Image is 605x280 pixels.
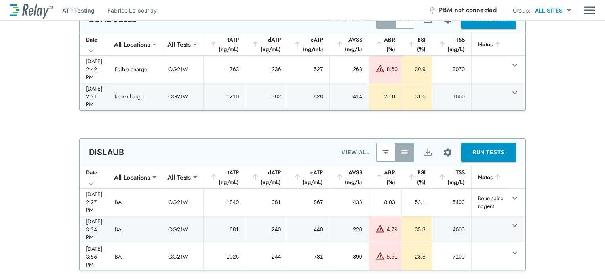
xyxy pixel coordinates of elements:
div: [DATE] 3:34 PM [86,218,102,241]
img: Warning [375,64,385,73]
img: Export Icon [423,148,433,157]
div: 4600 [439,225,465,233]
p: VIEW ALL [341,148,370,157]
div: 236 [252,65,281,73]
div: 5400 [439,198,465,206]
table: sticky table [80,166,525,271]
img: Latest [382,148,390,156]
div: 981 [252,198,281,206]
div: [DATE] 2:42 PM [86,57,102,81]
div: 8.03 [375,198,395,206]
div: TSS (mg/L) [438,168,465,187]
td: BA [108,189,162,216]
div: dATP (ng/mL) [251,168,281,187]
p: ATP Testing [62,6,95,15]
button: Site setup [437,142,458,163]
div: 781 [294,253,323,261]
div: [DATE] 3:56 PM [86,245,102,269]
div: 220 [336,225,362,233]
div: 8.60 [387,65,398,73]
button: RUN TESTS [461,143,516,162]
div: 414 [336,93,362,100]
div: TSS (mg/L) [438,35,465,54]
div: 30.9 [408,65,426,73]
div: Notes [478,40,502,49]
div: 3070 [439,65,465,73]
p: DISLAUB [89,148,124,157]
img: Offline Icon [428,6,436,14]
div: 828 [294,93,323,100]
div: 4.79 [387,225,398,233]
span: PBM [439,5,497,16]
div: 440 [294,225,323,233]
div: 681 [210,225,239,233]
img: Warning [375,224,385,233]
div: 31.6 [408,93,426,100]
td: QG21W [162,216,203,243]
div: 527 [294,65,323,73]
img: Settings Icon [443,148,453,157]
div: 382 [252,93,281,100]
td: QG21W [162,243,203,270]
button: expand row [508,191,521,205]
div: tATP (ng/mL) [209,35,239,54]
div: BSI (%) [408,35,426,54]
div: All Locations [108,36,156,52]
td: Boue saica nogent [471,189,508,216]
button: expand row [508,246,521,259]
div: 1026 [210,253,239,261]
div: All Tests [162,169,196,185]
td: Faible charge [108,56,162,83]
img: Warning [375,251,385,261]
div: 23.8 [408,253,426,261]
div: 5.51 [387,253,398,261]
div: cATP (ng/mL) [293,35,323,54]
div: AVSS (mg/L) [336,35,362,54]
button: PBM not connected [425,2,500,18]
div: tATP (ng/mL) [209,168,239,187]
div: 763 [210,65,239,73]
div: AVSS (mg/L) [335,168,362,187]
td: BA [108,216,162,243]
p: Group: [513,6,531,15]
div: 390 [336,253,362,261]
div: [DATE] 2:31 PM [86,85,102,108]
div: 35.3 [408,225,426,233]
img: Drawer Icon [584,3,595,18]
div: cATP (ng/mL) [293,168,323,187]
div: 244 [252,253,281,261]
span: not connected [455,6,497,15]
button: expand row [508,86,521,99]
img: View All [401,148,409,156]
div: 867 [294,198,323,206]
div: 7100 [439,253,465,261]
div: 53.1 [408,198,426,206]
th: Date [80,33,108,56]
div: All Locations [108,169,156,185]
td: QG21W [162,56,203,83]
table: sticky table [80,33,525,110]
th: Date [80,166,108,189]
button: expand row [508,59,521,72]
div: BSI (%) [408,168,426,187]
div: dATP (ng/mL) [251,35,281,54]
div: Notes [478,172,502,182]
img: LuminUltra Relay [10,2,53,19]
div: 25.0 [375,93,395,100]
div: 240 [252,225,281,233]
button: Export [418,143,437,162]
td: forte charge [108,83,162,110]
div: ABR (%) [375,168,395,187]
td: BA [108,243,162,270]
div: 1849 [210,198,239,206]
div: [DATE] 2:27 PM [86,190,102,214]
td: QG21W [162,83,203,110]
td: QG21W [162,189,203,216]
div: ABR (%) [375,35,395,54]
div: 433 [336,198,362,206]
div: All Tests [162,36,196,52]
button: expand row [508,219,521,232]
p: Fabrice Le bourlay [108,6,157,15]
div: 1660 [439,93,465,100]
div: 263 [336,65,362,73]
